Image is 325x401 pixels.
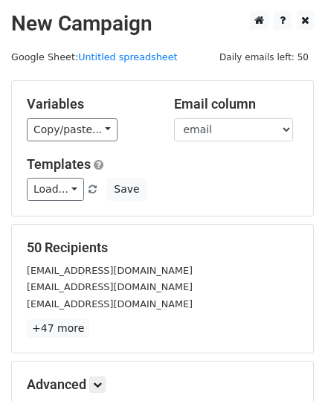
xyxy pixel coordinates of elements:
h5: Variables [27,96,152,112]
a: Daily emails left: 50 [214,51,314,62]
a: Templates [27,156,91,172]
h5: Advanced [27,376,298,393]
span: Daily emails left: 50 [214,49,314,65]
button: Save [107,178,146,201]
small: [EMAIL_ADDRESS][DOMAIN_NAME] [27,281,193,292]
a: Load... [27,178,84,201]
small: [EMAIL_ADDRESS][DOMAIN_NAME] [27,265,193,276]
a: +47 more [27,319,89,338]
small: Google Sheet: [11,51,178,62]
h5: 50 Recipients [27,240,298,256]
small: [EMAIL_ADDRESS][DOMAIN_NAME] [27,298,193,309]
iframe: Chat Widget [251,330,325,401]
a: Untitled spreadsheet [78,51,177,62]
a: Copy/paste... [27,118,118,141]
h2: New Campaign [11,11,314,36]
h5: Email column [174,96,299,112]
